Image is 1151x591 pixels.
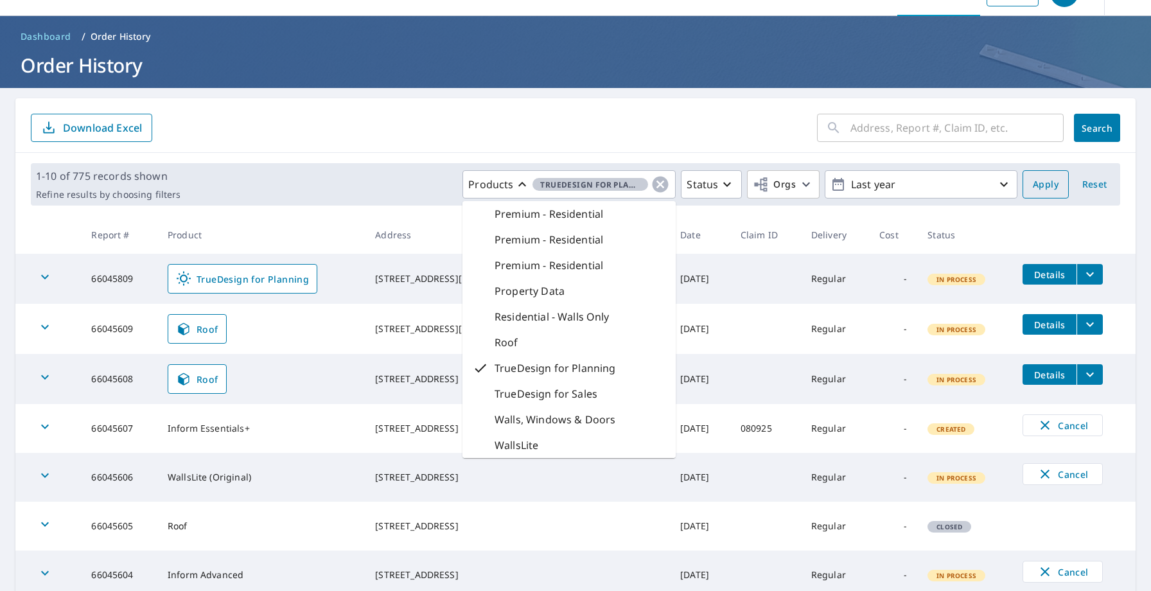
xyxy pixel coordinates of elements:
[681,170,742,198] button: Status
[15,52,1136,78] h1: Order History
[801,304,869,354] td: Regular
[1030,269,1069,281] span: Details
[176,321,218,337] span: Roof
[81,453,157,502] td: 66045606
[375,471,660,484] div: [STREET_ADDRESS]
[462,381,676,407] div: TrueDesign for Sales
[929,425,973,434] span: Created
[1074,114,1120,142] button: Search
[462,227,676,252] div: Premium - Residential
[157,453,365,502] td: WallsLite (Original)
[670,502,730,551] td: [DATE]
[176,271,309,287] span: TrueDesign for Planning
[929,375,984,384] span: In Process
[869,304,917,354] td: -
[730,404,801,453] td: 080925
[375,422,660,435] div: [STREET_ADDRESS]
[495,412,615,427] p: Walls, Windows & Doors
[495,437,538,453] p: WallsLite
[462,330,676,355] div: Roof
[753,177,796,193] span: Orgs
[21,30,71,43] span: Dashboard
[929,275,984,284] span: In Process
[81,354,157,404] td: 66045608
[670,354,730,404] td: [DATE]
[1076,264,1103,285] button: filesDropdownBtn-66045809
[1030,369,1069,381] span: Details
[1023,364,1076,385] button: detailsBtn-66045608
[462,304,676,330] div: Residential - Walls Only
[1023,414,1103,436] button: Cancel
[747,170,820,198] button: Orgs
[1036,418,1089,433] span: Cancel
[1033,177,1059,193] span: Apply
[1036,466,1089,482] span: Cancel
[168,314,227,344] a: Roof
[462,432,676,458] div: WallsLite
[462,170,676,198] button: ProductsTrueDesign for Planning
[495,232,603,247] p: Premium - Residential
[365,216,670,254] th: Address
[81,404,157,453] td: 66045607
[375,520,660,533] div: [STREET_ADDRESS]
[15,26,1136,47] nav: breadcrumb
[801,216,869,254] th: Delivery
[1030,319,1069,331] span: Details
[168,364,227,394] a: Roof
[36,168,180,184] p: 1-10 of 775 records shown
[730,216,801,254] th: Claim ID
[81,216,157,254] th: Report #
[869,453,917,502] td: -
[1076,364,1103,385] button: filesDropdownBtn-66045608
[1023,170,1069,198] button: Apply
[670,453,730,502] td: [DATE]
[801,404,869,453] td: Regular
[82,29,85,44] li: /
[869,404,917,453] td: -
[687,177,718,192] p: Status
[532,178,648,191] span: TrueDesign for Planning
[495,309,610,324] p: Residential - Walls Only
[670,404,730,453] td: [DATE]
[495,386,597,401] p: TrueDesign for Sales
[15,26,76,47] a: Dashboard
[1023,264,1076,285] button: detailsBtn-66045809
[495,283,565,299] p: Property Data
[462,407,676,432] div: Walls, Windows & Doors
[468,177,513,192] p: Products
[31,114,152,142] button: Download Excel
[1084,122,1110,134] span: Search
[929,522,970,531] span: Closed
[670,216,730,254] th: Date
[846,173,996,196] p: Last year
[917,216,1012,254] th: Status
[81,254,157,304] td: 66045809
[801,254,869,304] td: Regular
[375,272,660,285] div: [STREET_ADDRESS][PERSON_NAME]
[1023,561,1103,583] button: Cancel
[869,354,917,404] td: -
[1074,170,1115,198] button: Reset
[495,360,615,376] p: TrueDesign for Planning
[495,206,603,222] p: Premium - Residential
[1036,564,1089,579] span: Cancel
[81,304,157,354] td: 66045609
[929,571,984,580] span: In Process
[157,502,365,551] td: Roof
[168,264,317,294] a: TrueDesign for Planning
[462,252,676,278] div: Premium - Residential
[1023,314,1076,335] button: detailsBtn-66045609
[850,110,1064,146] input: Address, Report #, Claim ID, etc.
[929,473,984,482] span: In Process
[375,322,660,335] div: [STREET_ADDRESS][PERSON_NAME][PERSON_NAME]
[176,371,218,387] span: Roof
[1076,314,1103,335] button: filesDropdownBtn-66045609
[157,216,365,254] th: Product
[825,170,1017,198] button: Last year
[670,304,730,354] td: [DATE]
[36,189,180,200] p: Refine results by choosing filters
[462,355,676,381] div: TrueDesign for Planning
[63,121,142,135] p: Download Excel
[495,258,603,273] p: Premium - Residential
[869,254,917,304] td: -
